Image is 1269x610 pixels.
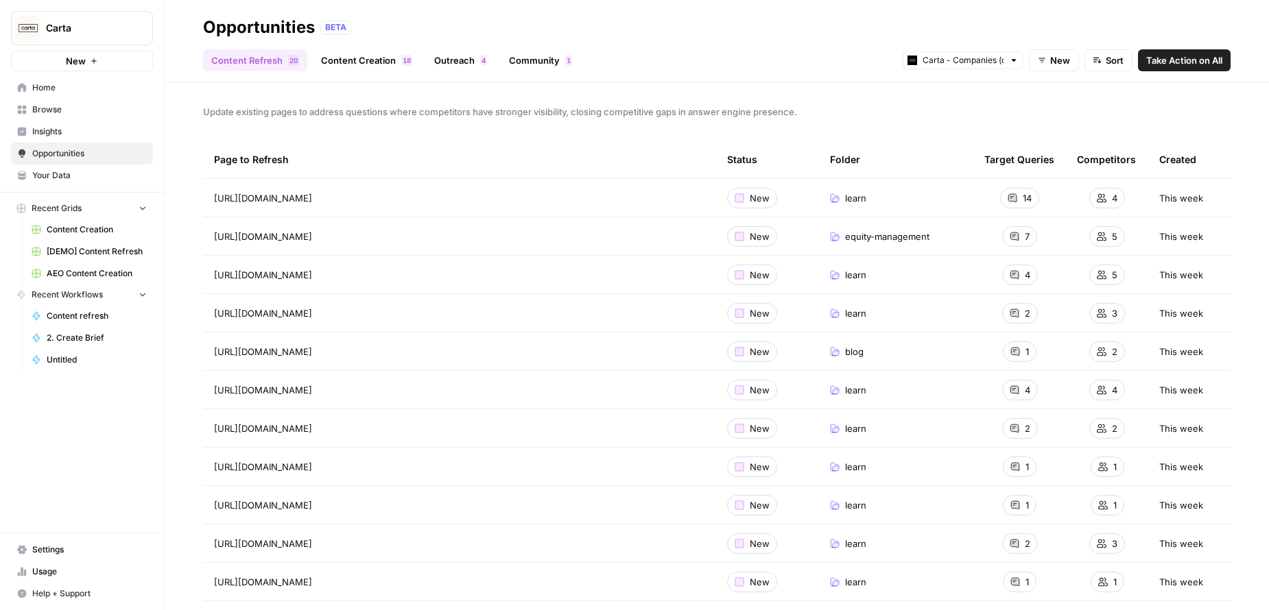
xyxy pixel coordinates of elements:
span: Home [32,82,147,94]
span: This week [1159,345,1203,358]
span: New [1050,53,1070,67]
span: equity-management [845,230,929,243]
span: This week [1159,268,1203,282]
span: 1 [567,55,571,66]
span: 4 [1112,191,1117,205]
span: blog [845,345,864,358]
span: [URL][DOMAIN_NAME] [214,460,312,474]
button: Take Action on All [1138,49,1231,71]
span: 1 [403,55,407,66]
span: [URL][DOMAIN_NAME] [214,345,312,358]
span: This week [1159,191,1203,205]
span: 2 [1025,306,1030,320]
span: New [750,498,770,512]
span: 1 [1113,575,1117,589]
span: AEO Content Creation [47,267,147,280]
button: Help + Support [11,583,153,605]
div: Page to Refresh [214,141,705,178]
span: Sort [1106,53,1124,67]
span: This week [1159,498,1203,512]
span: Browse [32,103,147,116]
span: Insights [32,125,147,138]
span: [URL][DOMAIN_NAME] [214,268,312,282]
span: New [750,460,770,474]
span: [URL][DOMAIN_NAME] [214,383,312,397]
span: Your Data [32,169,147,182]
button: New [1029,49,1079,71]
input: Carta - Companies (cap table) [923,53,1004,67]
span: [URL][DOMAIN_NAME] [214,537,312,550]
a: Content Refresh20 [203,49,307,71]
span: New [750,345,770,358]
span: 2 [1025,422,1030,435]
span: 14 [1023,191,1032,205]
span: Settings [32,544,147,556]
div: Opportunities [203,16,315,38]
span: 2 [1112,345,1117,358]
span: This week [1159,383,1203,397]
span: 7 [1025,230,1030,243]
a: Community1 [501,49,580,71]
span: 3 [1112,537,1117,550]
span: learn [845,306,866,320]
span: [URL][DOMAIN_NAME] [214,498,312,512]
span: 2 [1025,537,1030,550]
span: 1 [1113,460,1117,474]
span: New [750,230,770,243]
span: Recent Workflows [32,289,103,301]
span: learn [845,460,866,474]
button: Workspace: Carta [11,11,153,45]
span: 1 [1025,460,1029,474]
div: Competitors [1077,141,1136,178]
img: Carta Logo [16,16,40,40]
a: AEO Content Creation [25,263,153,284]
span: This week [1159,422,1203,435]
span: Update existing pages to address questions where competitors have stronger visibility, closing co... [203,105,1231,119]
span: This week [1159,230,1203,243]
span: Content refresh [47,310,147,322]
a: Browse [11,99,153,121]
span: learn [845,537,866,550]
a: Outreach4 [426,49,495,71]
span: New [750,383,770,397]
a: 2. Create Brief [25,327,153,349]
span: [URL][DOMAIN_NAME] [214,191,312,205]
span: 1 [1025,575,1029,589]
span: Carta [46,21,129,35]
span: 1 [1113,498,1117,512]
span: [URL][DOMAIN_NAME] [214,306,312,320]
span: 5 [1112,268,1117,282]
span: This week [1159,537,1203,550]
span: New [750,422,770,435]
a: Settings [11,539,153,561]
span: 1 [1025,498,1029,512]
span: This week [1159,575,1203,589]
a: Your Data [11,164,153,186]
span: Take Action on All [1146,53,1222,67]
span: 2 [289,55,294,66]
span: New [750,537,770,550]
span: learn [845,422,866,435]
div: BETA [320,21,351,34]
div: 4 [480,55,487,66]
a: Opportunities [11,143,153,164]
span: [DEMO] Content Refresh [47,245,147,258]
span: learn [845,268,866,282]
button: New [11,51,153,71]
span: Content Creation [47,223,147,236]
button: Recent Workflows [11,284,153,305]
div: Status [727,141,757,178]
a: Untitled [25,349,153,371]
span: [URL][DOMAIN_NAME] [214,422,312,435]
span: 8 [407,55,411,66]
a: Content refresh [25,305,153,327]
span: Help + Support [32,587,147,600]
span: New [750,306,770,320]
span: 1 [1025,345,1029,358]
span: learn [845,383,866,397]
div: 1 [565,55,572,66]
span: learn [845,191,866,205]
span: New [750,191,770,205]
a: [DEMO] Content Refresh [25,241,153,263]
span: Usage [32,565,147,578]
